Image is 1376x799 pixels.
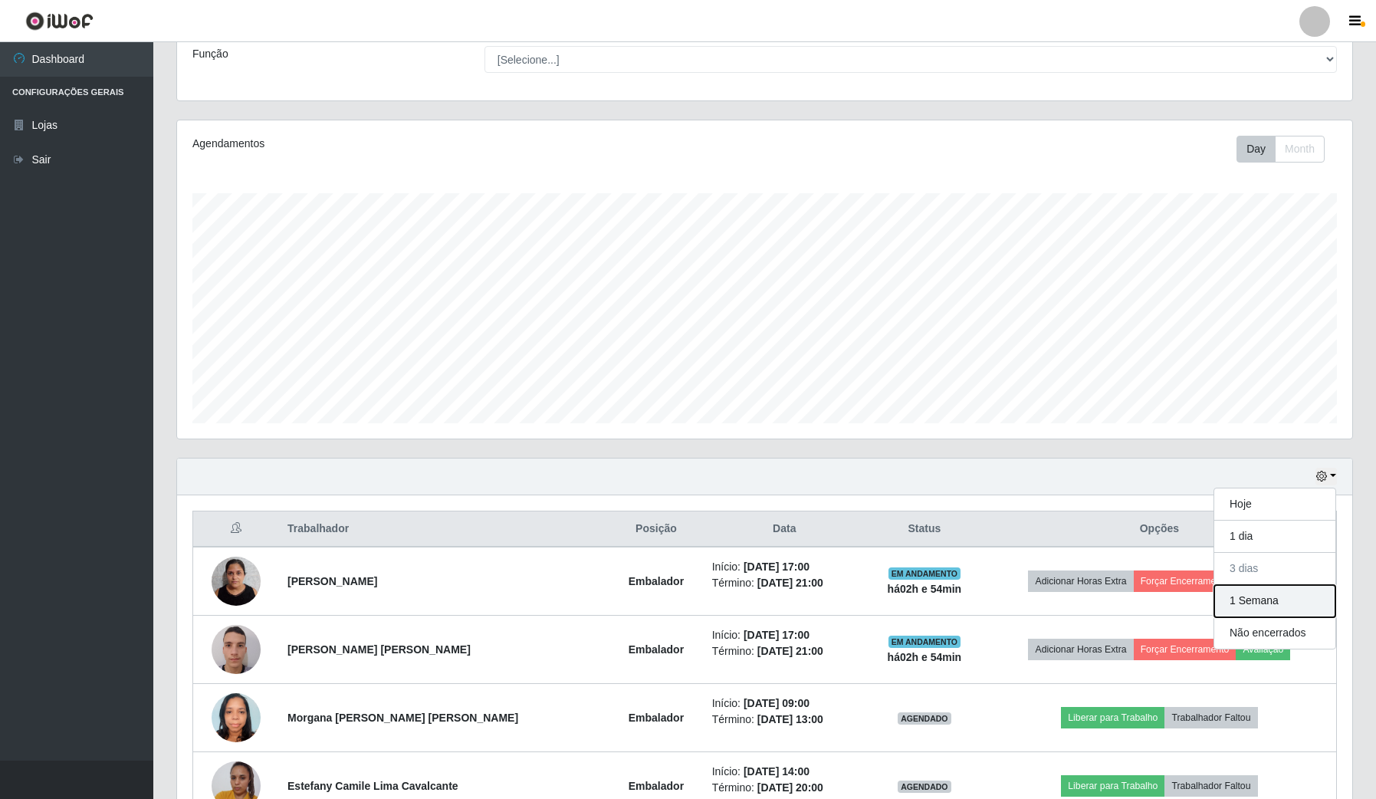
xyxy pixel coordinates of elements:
[744,697,810,709] time: [DATE] 09:00
[983,511,1337,547] th: Opções
[712,575,857,591] li: Término:
[1134,570,1236,592] button: Forçar Encerramento
[757,577,823,589] time: [DATE] 21:00
[1061,707,1164,728] button: Liberar para Trabalho
[1214,617,1335,649] button: Não encerrados
[866,511,983,547] th: Status
[703,511,866,547] th: Data
[629,712,684,724] strong: Embalador
[888,636,961,648] span: EM ANDAMENTO
[888,567,961,580] span: EM ANDAMENTO
[898,781,951,793] span: AGENDADO
[25,12,94,31] img: CoreUI Logo
[712,643,857,659] li: Término:
[1214,553,1335,585] button: 3 dias
[1275,136,1325,163] button: Month
[609,511,702,547] th: Posição
[1214,585,1335,617] button: 1 Semana
[744,765,810,778] time: [DATE] 14:00
[888,583,962,595] strong: há 02 h e 54 min
[278,511,609,547] th: Trabalhador
[1134,639,1236,660] button: Forçar Encerramento
[1028,639,1133,660] button: Adicionar Horas Extra
[287,780,458,792] strong: Estefany Camile Lima Cavalcante
[898,712,951,725] span: AGENDADO
[212,685,261,750] img: 1672757852075.jpeg
[1214,488,1335,521] button: Hoje
[287,575,377,587] strong: [PERSON_NAME]
[192,136,656,152] div: Agendamentos
[1236,639,1290,660] button: Avaliação
[212,617,261,682] img: 1714228813172.jpeg
[1061,775,1164,797] button: Liberar para Trabalho
[629,643,684,656] strong: Embalador
[744,561,810,573] time: [DATE] 17:00
[757,781,823,794] time: [DATE] 20:00
[629,780,684,792] strong: Embalador
[287,712,518,724] strong: Morgana [PERSON_NAME] [PERSON_NAME]
[1214,521,1335,553] button: 1 dia
[1028,570,1133,592] button: Adicionar Horas Extra
[629,575,684,587] strong: Embalador
[712,712,857,728] li: Término:
[888,651,962,663] strong: há 02 h e 54 min
[1236,136,1325,163] div: First group
[192,46,228,62] label: Função
[1236,136,1337,163] div: Toolbar with button groups
[744,629,810,641] time: [DATE] 17:00
[1236,136,1276,163] button: Day
[757,713,823,725] time: [DATE] 13:00
[712,559,857,575] li: Início:
[287,643,471,656] strong: [PERSON_NAME] [PERSON_NAME]
[757,645,823,657] time: [DATE] 21:00
[1164,775,1257,797] button: Trabalhador Faltou
[1164,707,1257,728] button: Trabalhador Faltou
[712,627,857,643] li: Início:
[712,695,857,712] li: Início:
[712,764,857,780] li: Início:
[212,548,261,613] img: 1700330584258.jpeg
[712,780,857,796] li: Término:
